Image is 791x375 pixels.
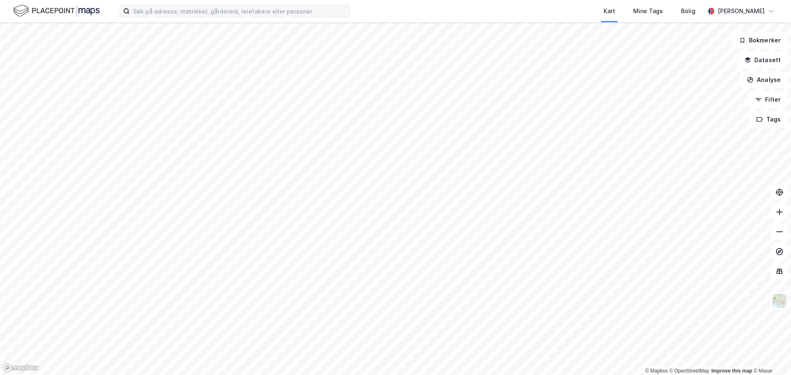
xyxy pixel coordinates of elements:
button: Analyse [740,72,788,88]
a: Improve this map [711,368,752,374]
img: logo.f888ab2527a4732fd821a326f86c7f29.svg [13,4,100,18]
div: Kart [604,6,615,16]
input: Søk på adresse, matrikkel, gårdeiere, leietakere eller personer [130,5,350,17]
button: Bokmerker [732,32,788,49]
a: OpenStreetMap [669,368,709,374]
div: Bolig [681,6,695,16]
img: Z [772,293,787,309]
button: Filter [748,91,788,108]
a: Mapbox [645,368,668,374]
iframe: Chat Widget [750,335,791,375]
div: [PERSON_NAME] [718,6,765,16]
div: Mine Tags [633,6,663,16]
a: Mapbox homepage [2,363,39,373]
button: Datasett [737,52,788,68]
button: Tags [749,111,788,128]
